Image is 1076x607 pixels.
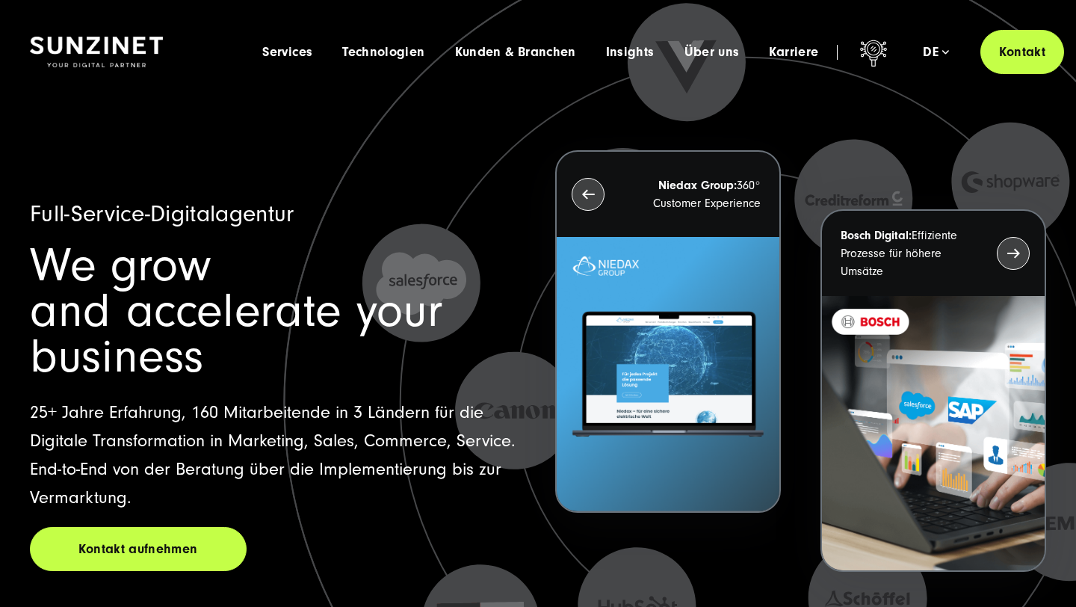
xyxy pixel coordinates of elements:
a: Technologien [342,45,424,60]
span: We grow and accelerate your business [30,238,442,383]
a: Über uns [684,45,740,60]
span: Full-Service-Digitalagentur [30,200,294,227]
img: BOSCH - Kundeprojekt - Digital Transformation Agentur SUNZINET [822,296,1045,570]
a: Kontakt aufnehmen [30,527,247,571]
a: Kunden & Branchen [455,45,576,60]
img: Letztes Projekt von Niedax. Ein Laptop auf dem die Niedax Website geöffnet ist, auf blauem Hinter... [557,237,779,511]
strong: Bosch Digital: [841,229,912,242]
a: Karriere [769,45,818,60]
a: Kontakt [980,30,1064,74]
strong: Niedax Group: [658,179,737,192]
button: Bosch Digital:Effiziente Prozesse für höhere Umsätze BOSCH - Kundeprojekt - Digital Transformatio... [820,209,1046,572]
a: Insights [606,45,655,60]
div: de [923,45,949,60]
button: Niedax Group:360° Customer Experience Letztes Projekt von Niedax. Ein Laptop auf dem die Niedax W... [555,150,781,513]
p: Effiziente Prozesse für höhere Umsätze [841,227,970,280]
a: Services [262,45,312,60]
img: SUNZINET Full Service Digital Agentur [30,37,163,68]
p: 25+ Jahre Erfahrung, 160 Mitarbeitende in 3 Ländern für die Digitale Transformation in Marketing,... [30,398,521,512]
p: 360° Customer Experience [631,176,761,212]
